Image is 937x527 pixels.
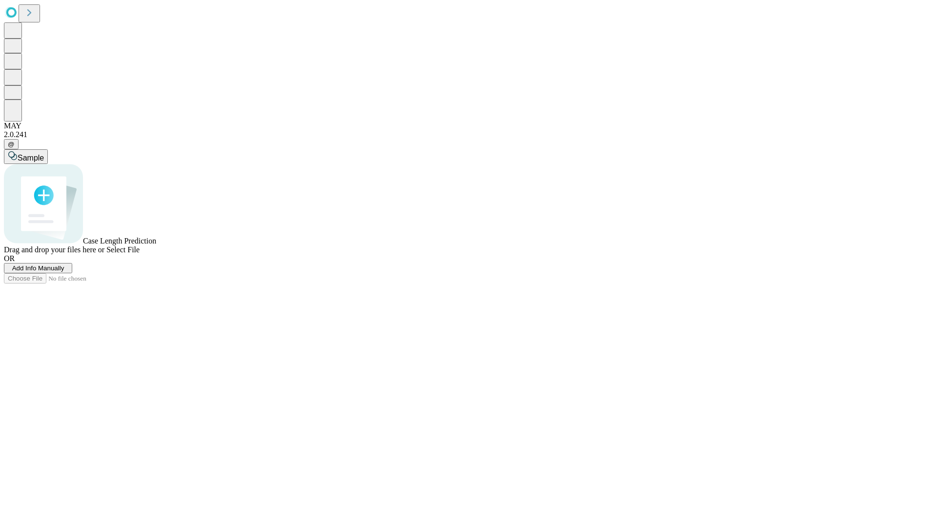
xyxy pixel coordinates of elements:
button: @ [4,139,19,149]
span: Sample [18,154,44,162]
button: Add Info Manually [4,263,72,273]
div: MAY [4,122,933,130]
span: OR [4,254,15,263]
span: Select File [106,245,140,254]
button: Sample [4,149,48,164]
span: Case Length Prediction [83,237,156,245]
span: Add Info Manually [12,264,64,272]
div: 2.0.241 [4,130,933,139]
span: Drag and drop your files here or [4,245,104,254]
span: @ [8,141,15,148]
